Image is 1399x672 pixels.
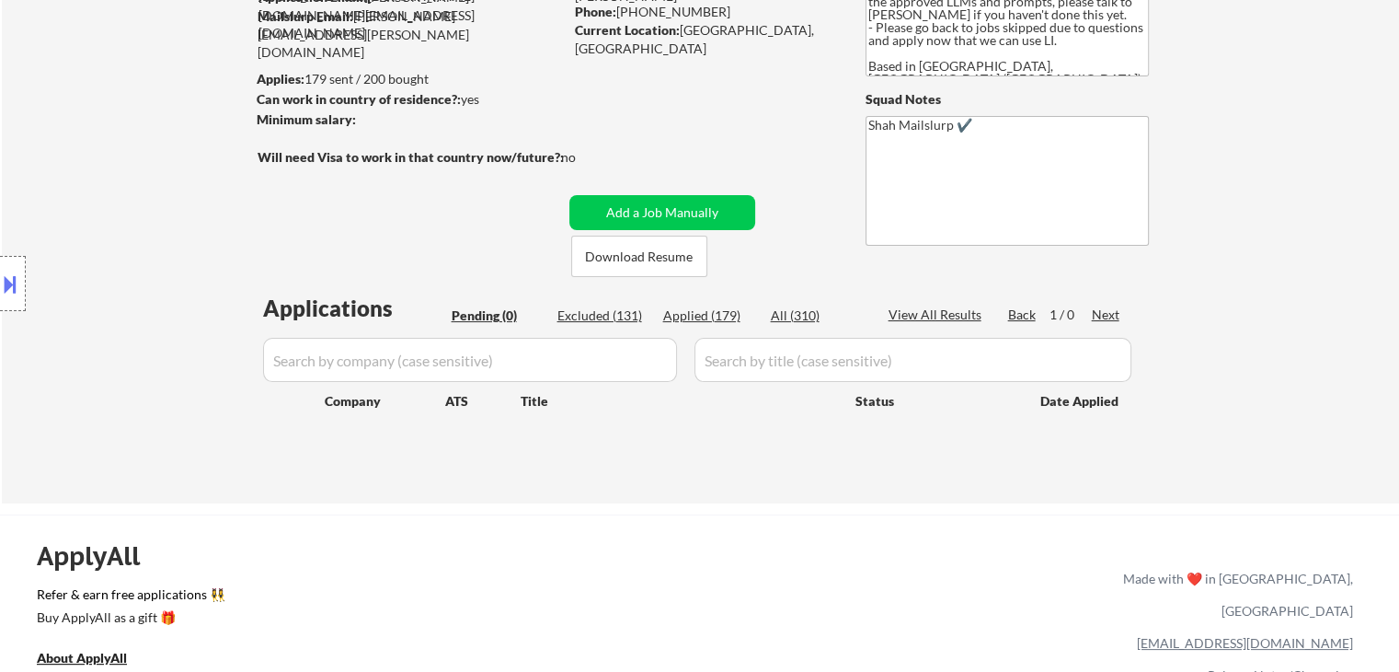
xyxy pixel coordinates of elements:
[445,392,521,411] div: ATS
[37,650,127,666] u: About ApplyAll
[771,307,863,325] div: All (310)
[575,22,680,38] strong: Current Location:
[257,71,304,87] strong: Applies:
[1092,306,1121,324] div: Next
[258,7,563,62] div: [PERSON_NAME][EMAIL_ADDRESS][PERSON_NAME][DOMAIN_NAME]
[575,21,835,57] div: [GEOGRAPHIC_DATA], [GEOGRAPHIC_DATA]
[1049,306,1092,324] div: 1 / 0
[37,540,161,572] div: ApplyAll
[257,70,563,88] div: 179 sent / 200 bought
[325,392,445,411] div: Company
[575,3,835,21] div: [PHONE_NUMBER]
[37,611,221,624] div: Buy ApplyAll as a gift 🎁
[1116,562,1353,627] div: Made with ❤️ in [GEOGRAPHIC_DATA], [GEOGRAPHIC_DATA]
[263,338,677,382] input: Search by company (case sensitive)
[258,149,564,165] strong: Will need Visa to work in that country now/future?:
[571,236,707,277] button: Download Resume
[452,307,544,325] div: Pending (0)
[889,306,987,324] div: View All Results
[557,307,649,325] div: Excluded (131)
[258,8,353,24] strong: Mailslurp Email:
[569,195,755,230] button: Add a Job Manually
[257,90,557,109] div: yes
[694,338,1131,382] input: Search by title (case sensitive)
[575,4,616,19] strong: Phone:
[521,392,838,411] div: Title
[866,90,1149,109] div: Squad Notes
[263,297,445,319] div: Applications
[257,111,356,127] strong: Minimum salary:
[37,588,739,608] a: Refer & earn free applications 👯‍♀️
[663,307,755,325] div: Applied (179)
[1040,392,1121,411] div: Date Applied
[1137,635,1353,651] a: [EMAIL_ADDRESS][DOMAIN_NAME]
[561,148,613,167] div: no
[37,608,221,631] a: Buy ApplyAll as a gift 🎁
[257,91,461,107] strong: Can work in country of residence?:
[37,648,153,671] a: About ApplyAll
[855,384,1014,417] div: Status
[1008,306,1038,324] div: Back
